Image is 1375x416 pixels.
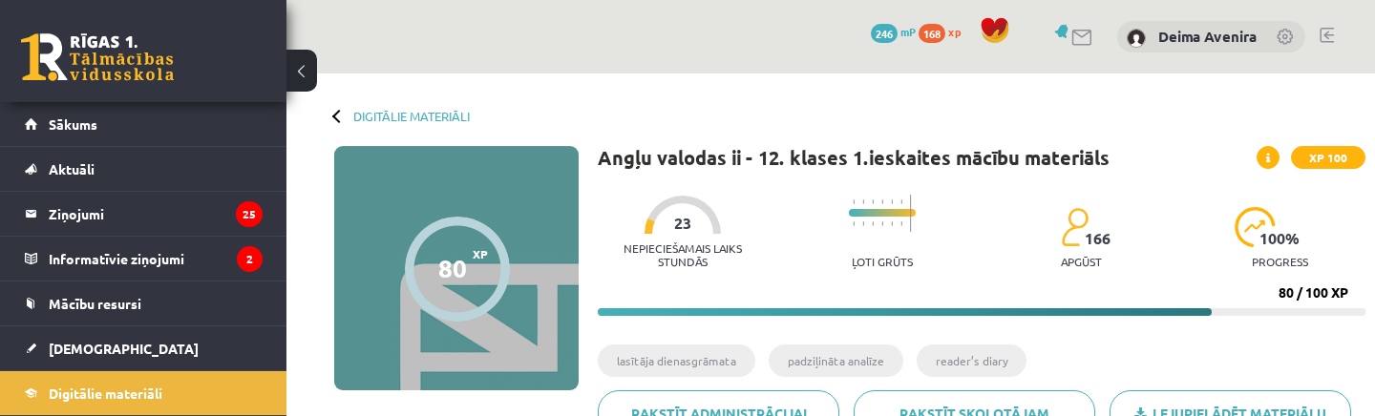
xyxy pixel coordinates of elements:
img: icon-short-line-57e1e144782c952c97e751825c79c345078a6d821885a25fce030b3d8c18986b.svg [862,221,864,226]
li: padziļināta analīze [769,344,903,377]
img: students-c634bb4e5e11cddfef0936a35e636f08e4e9abd3cc4e673bd6f9a4125e45ecb1.svg [1061,207,1089,247]
span: 23 [674,215,691,232]
span: Aktuāli [49,160,95,177]
img: icon-short-line-57e1e144782c952c97e751825c79c345078a6d821885a25fce030b3d8c18986b.svg [853,199,855,204]
a: 168 xp [919,24,970,39]
span: XP [473,247,488,260]
img: icon-long-line-d9ea69661e0d244f92f715978eff75569469978d946b2353a9bb055b3ed8787d.svg [910,195,912,232]
p: apgūst [1061,255,1102,268]
img: icon-short-line-57e1e144782c952c97e751825c79c345078a6d821885a25fce030b3d8c18986b.svg [900,221,902,226]
span: 168 [919,24,945,43]
a: [DEMOGRAPHIC_DATA] [25,326,263,370]
a: Mācību resursi [25,281,263,325]
p: progress [1252,255,1308,268]
legend: Informatīvie ziņojumi [49,237,263,281]
img: icon-short-line-57e1e144782c952c97e751825c79c345078a6d821885a25fce030b3d8c18986b.svg [872,221,874,226]
img: icon-short-line-57e1e144782c952c97e751825c79c345078a6d821885a25fce030b3d8c18986b.svg [862,199,864,204]
a: 246 mP [871,24,916,39]
span: [DEMOGRAPHIC_DATA] [49,340,199,357]
a: Deima Avenira [1158,27,1257,46]
span: Digitālie materiāli [49,385,162,402]
a: Informatīvie ziņojumi2 [25,237,263,281]
h1: Angļu valodas ii - 12. klases 1.ieskaites mācību materiāls [598,146,1110,169]
li: reader’s diary [917,344,1026,377]
span: Sākums [49,115,97,133]
a: Digitālie materiāli [353,109,470,123]
img: icon-short-line-57e1e144782c952c97e751825c79c345078a6d821885a25fce030b3d8c18986b.svg [891,199,893,204]
a: Ziņojumi25 [25,192,263,236]
img: Deima Avenira [1127,29,1146,48]
img: icon-short-line-57e1e144782c952c97e751825c79c345078a6d821885a25fce030b3d8c18986b.svg [872,199,874,204]
a: Digitālie materiāli [25,371,263,415]
img: icon-short-line-57e1e144782c952c97e751825c79c345078a6d821885a25fce030b3d8c18986b.svg [900,199,902,204]
img: icon-short-line-57e1e144782c952c97e751825c79c345078a6d821885a25fce030b3d8c18986b.svg [881,221,883,226]
span: 100 % [1259,230,1301,247]
i: 25 [236,201,263,227]
img: icon-short-line-57e1e144782c952c97e751825c79c345078a6d821885a25fce030b3d8c18986b.svg [891,221,893,226]
p: Ļoti grūts [852,255,913,268]
div: 80 [438,254,467,282]
li: lasītāja dienasgrāmata [598,344,755,377]
legend: Ziņojumi [49,192,263,236]
span: mP [900,24,916,39]
i: 2 [237,246,263,272]
a: Sākums [25,102,263,146]
img: icon-short-line-57e1e144782c952c97e751825c79c345078a6d821885a25fce030b3d8c18986b.svg [881,199,883,204]
span: 246 [871,24,898,43]
a: Rīgas 1. Tālmācības vidusskola [21,33,174,81]
img: icon-short-line-57e1e144782c952c97e751825c79c345078a6d821885a25fce030b3d8c18986b.svg [853,221,855,226]
span: 166 [1085,230,1111,247]
span: XP 100 [1291,146,1365,169]
span: xp [948,24,961,39]
a: Aktuāli [25,147,263,191]
p: Nepieciešamais laiks stundās [598,241,769,268]
img: icon-progress-161ccf0a02000e728c5f80fcf4c31c7af3da0e1684b2b1d7c360e028c24a22f1.svg [1235,207,1276,247]
span: Mācību resursi [49,295,141,312]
